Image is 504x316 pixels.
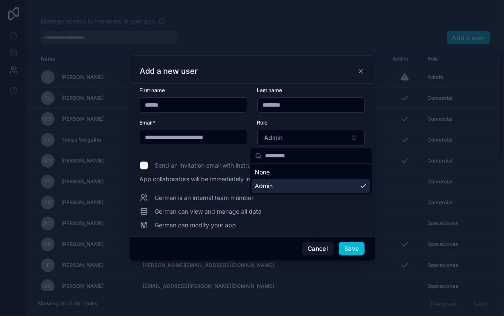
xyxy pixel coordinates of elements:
button: Select Button [257,130,365,146]
span: German is an internal team member [155,194,254,202]
span: Last name [257,87,282,93]
span: Role [257,119,268,126]
span: App collaborators will be immediately invited to collaborate on this app [140,175,365,183]
div: Suggestions [250,164,372,194]
button: Save [339,242,364,255]
span: First name [140,87,165,93]
span: Admin [255,182,273,190]
span: Admin [265,133,283,142]
span: German can view and manage all data [155,207,262,216]
button: Cancel [302,242,334,255]
input: Send an invitation email with instructions to log in [140,161,148,170]
span: Email [140,119,153,126]
span: German can modify your app [155,221,236,229]
div: None [252,165,370,179]
span: Send an invitation email with instructions to log in [155,161,292,170]
h3: Add a new user [140,66,198,76]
